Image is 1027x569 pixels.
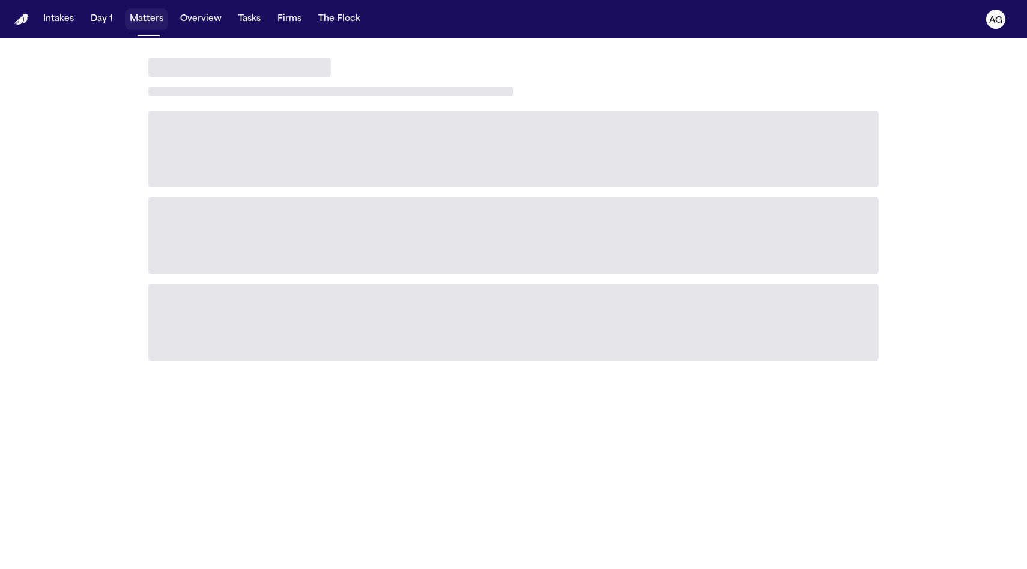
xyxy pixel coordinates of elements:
button: Firms [273,8,306,30]
button: Matters [125,8,168,30]
button: Overview [175,8,226,30]
button: Tasks [234,8,265,30]
button: Day 1 [86,8,118,30]
button: Intakes [38,8,79,30]
button: The Flock [314,8,365,30]
a: Home [14,14,29,25]
img: Finch Logo [14,14,29,25]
